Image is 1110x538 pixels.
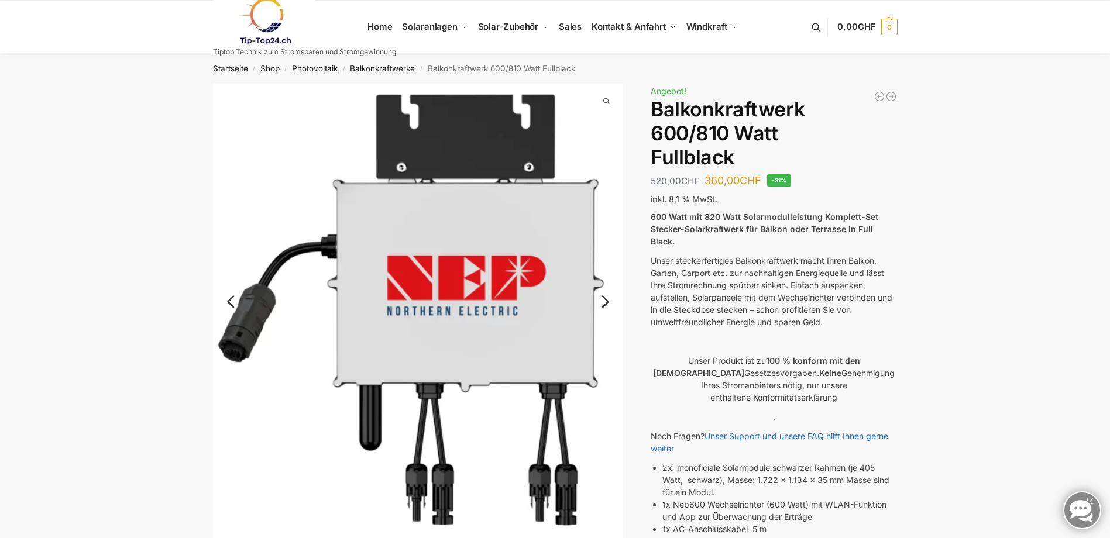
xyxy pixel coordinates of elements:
span: Solar-Zubehör [478,21,539,32]
a: Startseite [213,64,248,73]
span: 0,00 [837,21,875,32]
span: CHF [681,175,699,187]
p: . [651,411,897,423]
li: 1x AC-Anschlusskabel 5 m [662,523,897,535]
span: Solaranlagen [402,21,458,32]
span: / [280,64,292,74]
p: Unser Produkt ist zu Gesetzesvorgaben. Genehmigung Ihres Stromanbieters nötig, nur unsere enthalt... [651,354,897,403]
a: Kontakt & Anfahrt [586,1,681,53]
li: 1x Nep600 Wechselrichter (600 Watt) mit WLAN-Funktion und App zur Überwachung der Erträge [662,498,897,523]
li: 2x monoficiale Solarmodule schwarzer Rahmen (je 405 Watt, schwarz), Masse: 1.722 x 1.134 x 35 mm ... [662,461,897,498]
bdi: 360,00 [705,174,761,187]
p: Tiptop Technik zum Stromsparen und Stromgewinnung [213,49,396,56]
span: Kontakt & Anfahrt [592,21,666,32]
span: / [415,64,427,74]
span: CHF [858,21,876,32]
span: 0 [881,19,898,35]
a: Balkonkraftwerke [350,64,415,73]
p: Noch Fragen? [651,430,897,454]
a: Photovoltaik [292,64,338,73]
span: CHF [740,174,761,187]
span: Windkraft [686,21,727,32]
span: / [338,64,350,74]
span: Sales [559,21,582,32]
a: Solaranlagen [397,1,473,53]
a: Windkraft [681,1,743,53]
a: 0,00CHF 0 [837,9,897,44]
span: / [248,64,260,74]
a: Solar-Zubehör [473,1,554,53]
p: Unser steckerfertiges Balkonkraftwerk macht Ihren Balkon, Garten, Carport etc. zur nachhaltigen E... [651,254,897,328]
strong: 100 % konform mit den [DEMOGRAPHIC_DATA] [653,356,860,378]
a: Shop [260,64,280,73]
a: Balkonkraftwerk 445/600 Watt Bificial [874,91,885,102]
a: Unser Support und unsere FAQ hilft Ihnen gerne weiter [651,431,888,453]
nav: Breadcrumb [192,53,918,84]
bdi: 520,00 [651,175,699,187]
strong: Keine [819,368,841,378]
h1: Balkonkraftwerk 600/810 Watt Fullblack [651,98,897,169]
strong: 600 Watt mit 820 Watt Solarmodulleistung Komplett-Set Stecker-Solarkraftwerk für Balkon oder Terr... [651,212,878,246]
span: Angebot! [651,86,686,96]
span: inkl. 8,1 % MwSt. [651,194,717,204]
span: -31% [767,174,791,187]
a: Balkonkraftwerk 405/600 Watt erweiterbar [885,91,897,102]
img: Balkonkraftwerk 600/810 Watt Fullblack 9 [623,84,1034,342]
a: Sales [554,1,586,53]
